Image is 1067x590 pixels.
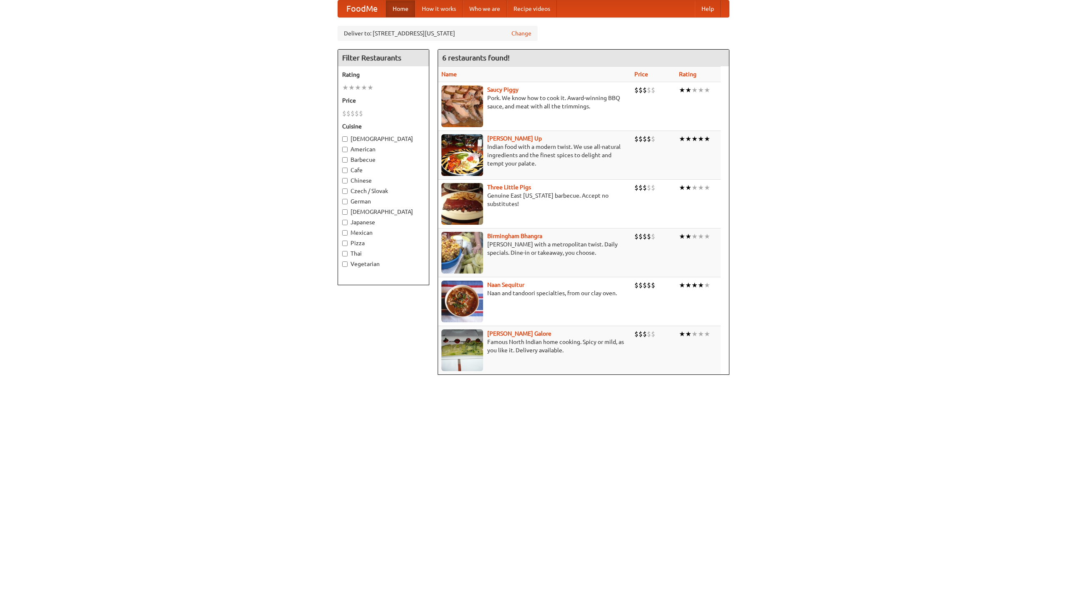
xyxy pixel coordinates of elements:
[679,134,685,143] li: ★
[361,83,367,92] li: ★
[651,134,655,143] li: $
[679,71,696,78] a: Rating
[647,183,651,192] li: $
[685,134,691,143] li: ★
[647,281,651,290] li: $
[342,249,425,258] label: Thai
[685,281,691,290] li: ★
[342,220,348,225] input: Japanese
[487,281,524,288] a: Naan Sequitur
[442,54,510,62] ng-pluralize: 6 restaurants found!
[338,50,429,66] h4: Filter Restaurants
[647,134,651,143] li: $
[342,241,348,246] input: Pizza
[355,109,359,118] li: $
[342,145,425,153] label: American
[342,176,425,185] label: Chinese
[685,232,691,241] li: ★
[367,83,373,92] li: ★
[342,187,425,195] label: Czech / Slovak
[685,329,691,339] li: ★
[441,338,628,354] p: Famous North Indian home cooking. Spicy or mild, as you like it. Delivery available.
[342,218,425,226] label: Japanese
[647,232,651,241] li: $
[342,83,348,92] li: ★
[342,156,425,164] label: Barbecue
[639,183,643,192] li: $
[441,329,483,371] img: currygalore.jpg
[691,329,698,339] li: ★
[487,135,542,142] a: [PERSON_NAME] Up
[647,329,651,339] li: $
[487,233,542,239] a: Birmingham Bhangra
[698,232,704,241] li: ★
[685,183,691,192] li: ★
[463,0,507,17] a: Who we are
[643,183,647,192] li: $
[643,134,647,143] li: $
[679,85,685,95] li: ★
[634,329,639,339] li: $
[487,184,531,191] a: Three Little Pigs
[704,329,710,339] li: ★
[441,289,628,297] p: Naan and tandoori specialties, from our clay oven.
[338,26,538,41] div: Deliver to: [STREET_ADDRESS][US_STATE]
[342,199,348,204] input: German
[643,281,647,290] li: $
[355,83,361,92] li: ★
[695,0,721,17] a: Help
[685,85,691,95] li: ★
[342,188,348,194] input: Czech / Slovak
[342,239,425,247] label: Pizza
[342,147,348,152] input: American
[342,208,425,216] label: [DEMOGRAPHIC_DATA]
[487,330,551,337] b: [PERSON_NAME] Galore
[639,281,643,290] li: $
[359,109,363,118] li: $
[342,109,346,118] li: $
[679,329,685,339] li: ★
[704,134,710,143] li: ★
[647,85,651,95] li: $
[679,232,685,241] li: ★
[643,85,647,95] li: $
[441,232,483,274] img: bhangra.jpg
[691,85,698,95] li: ★
[342,197,425,206] label: German
[698,85,704,95] li: ★
[704,183,710,192] li: ★
[348,83,355,92] li: ★
[651,232,655,241] li: $
[342,135,425,143] label: [DEMOGRAPHIC_DATA]
[691,232,698,241] li: ★
[441,71,457,78] a: Name
[441,183,483,225] img: littlepigs.jpg
[704,232,710,241] li: ★
[351,109,355,118] li: $
[643,329,647,339] li: $
[507,0,557,17] a: Recipe videos
[386,0,415,17] a: Home
[639,134,643,143] li: $
[698,134,704,143] li: ★
[342,122,425,131] h5: Cuisine
[441,281,483,322] img: naansequitur.jpg
[691,134,698,143] li: ★
[342,251,348,256] input: Thai
[342,260,425,268] label: Vegetarian
[338,0,386,17] a: FoodMe
[342,70,425,79] h5: Rating
[342,166,425,174] label: Cafe
[441,134,483,176] img: curryup.jpg
[441,85,483,127] img: saucy.jpg
[634,281,639,290] li: $
[441,143,628,168] p: Indian food with a modern twist. We use all-natural ingredients and the finest spices to delight ...
[651,183,655,192] li: $
[342,96,425,105] h5: Price
[487,86,518,93] a: Saucy Piggy
[634,134,639,143] li: $
[342,209,348,215] input: [DEMOGRAPHIC_DATA]
[639,232,643,241] li: $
